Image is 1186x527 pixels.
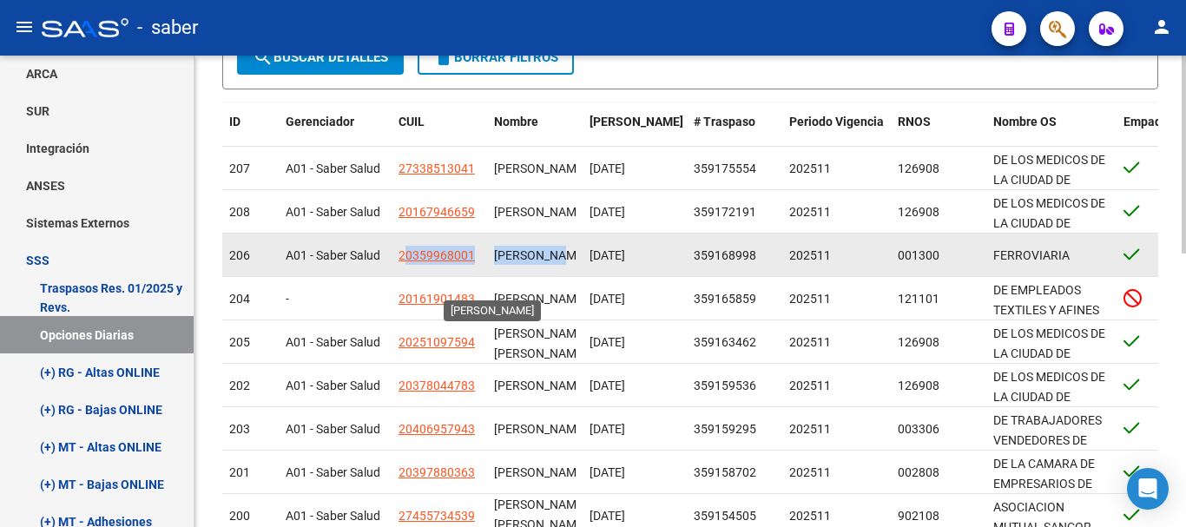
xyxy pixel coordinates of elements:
span: 27455734539 [399,509,475,523]
datatable-header-cell: RNOS [891,103,986,161]
span: 121101 [898,292,939,306]
span: [PERSON_NAME] [494,161,587,175]
span: [PERSON_NAME] [PERSON_NAME] [494,326,587,360]
span: - [286,292,289,306]
div: [DATE] [590,419,680,439]
span: A01 - Saber Salud [286,248,380,262]
span: A01 - Saber Salud [286,379,380,392]
span: 202511 [789,248,831,262]
div: [DATE] [590,333,680,352]
div: [DATE] [590,246,680,266]
span: A01 - Saber Salud [286,509,380,523]
span: 126908 [898,205,939,219]
span: 202511 [789,161,831,175]
span: A01 - Saber Salud [286,205,380,219]
span: CUIL [399,115,425,128]
span: 205 [229,335,250,349]
datatable-header-cell: ID [222,103,279,161]
span: 359168998 [694,248,756,262]
span: Nombre OS [993,115,1057,128]
span: 902108 [898,509,939,523]
span: A01 - Saber Salud [286,465,380,479]
div: [DATE] [590,376,680,396]
span: 202511 [789,292,831,306]
span: 202511 [789,422,831,436]
span: 359159295 [694,422,756,436]
span: 359175554 [694,161,756,175]
span: 20406957943 [399,422,475,436]
span: DE LOS MEDICOS DE LA CIUDAD DE [GEOGRAPHIC_DATA] [993,196,1110,250]
span: 20397880363 [399,465,475,479]
mat-icon: delete [433,47,454,68]
span: DE TRABAJADORES VENDEDORES DE DIARIOS REVISTAS Y AFINES [993,413,1105,486]
span: 20359968001 [399,248,475,262]
datatable-header-cell: Periodo Vigencia [782,103,891,161]
span: 207 [229,161,250,175]
span: 359159536 [694,379,756,392]
span: 204 [229,292,250,306]
button: Borrar Filtros [418,40,574,75]
span: # Traspaso [694,115,755,128]
mat-icon: person [1151,16,1172,37]
span: ID [229,115,240,128]
datatable-header-cell: Fecha Traspaso [583,103,687,161]
span: 359163462 [694,335,756,349]
button: Buscar Detalles [237,40,404,75]
span: A01 - Saber Salud [286,161,380,175]
span: Borrar Filtros [433,49,558,65]
div: [DATE] [590,463,680,483]
span: 359172191 [694,205,756,219]
span: [PERSON_NAME] [494,292,587,306]
span: 202511 [789,465,831,479]
span: RNOS [898,115,931,128]
span: 203 [229,422,250,436]
span: 202511 [789,205,831,219]
span: 126908 [898,161,939,175]
span: Periodo Vigencia [789,115,884,128]
span: 202511 [789,379,831,392]
span: FERROVIARIA [993,248,1070,262]
span: [PERSON_NAME] [494,422,587,436]
span: 20161901483 [399,292,475,306]
span: A01 - Saber Salud [286,422,380,436]
span: 126908 [898,379,939,392]
span: 20378044783 [399,379,475,392]
span: DE LOS MEDICOS DE LA CIUDAD DE [GEOGRAPHIC_DATA] [993,370,1110,424]
span: 200 [229,509,250,523]
span: [PERSON_NAME] [590,115,683,128]
span: [PERSON_NAME] [494,465,587,479]
div: Open Intercom Messenger [1127,468,1169,510]
span: 002808 [898,465,939,479]
span: 202 [229,379,250,392]
div: [DATE] [590,159,680,179]
datatable-header-cell: Nombre [487,103,583,161]
span: 202511 [789,335,831,349]
span: - saber [137,9,198,47]
span: 359154505 [694,509,756,523]
datatable-header-cell: # Traspaso [687,103,782,161]
span: 359165859 [694,292,756,306]
span: DE LOS MEDICOS DE LA CIUDAD DE [GEOGRAPHIC_DATA] [993,326,1110,380]
span: Buscar Detalles [253,49,388,65]
span: 206 [229,248,250,262]
span: DE EMPLEADOS TEXTILES Y AFINES [993,283,1099,317]
span: DE LOS MEDICOS DE LA CIUDAD DE [GEOGRAPHIC_DATA] [993,153,1110,207]
span: Gerenciador [286,115,354,128]
span: 20167946659 [399,205,475,219]
span: 126908 [898,335,939,349]
span: A01 - Saber Salud [286,335,380,349]
span: 20251097594 [399,335,475,349]
span: 003306 [898,422,939,436]
div: [DATE] [590,289,680,309]
span: [PERSON_NAME] [494,205,587,219]
div: [DATE] [590,202,680,222]
mat-icon: menu [14,16,35,37]
mat-icon: search [253,47,273,68]
div: [DATE] [590,506,680,526]
datatable-header-cell: CUIL [392,103,487,161]
span: 001300 [898,248,939,262]
datatable-header-cell: Nombre OS [986,103,1117,161]
span: [PERSON_NAME] [494,379,587,392]
span: 208 [229,205,250,219]
span: 201 [229,465,250,479]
